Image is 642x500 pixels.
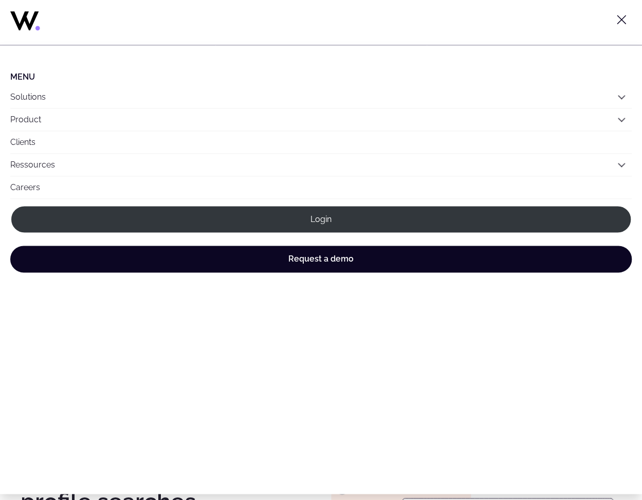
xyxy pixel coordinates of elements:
button: Solutions [10,86,632,108]
a: Login [10,205,632,233]
button: Ressources [10,154,632,176]
a: Ressources [10,160,55,170]
button: Product [10,108,632,131]
iframe: Chatbot [574,432,628,486]
a: Clients [10,131,632,153]
button: Toggle menu [611,9,632,30]
a: Careers [10,176,632,198]
a: Request a demo [10,246,632,272]
li: Menu [10,72,632,82]
a: Product [10,115,41,124]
